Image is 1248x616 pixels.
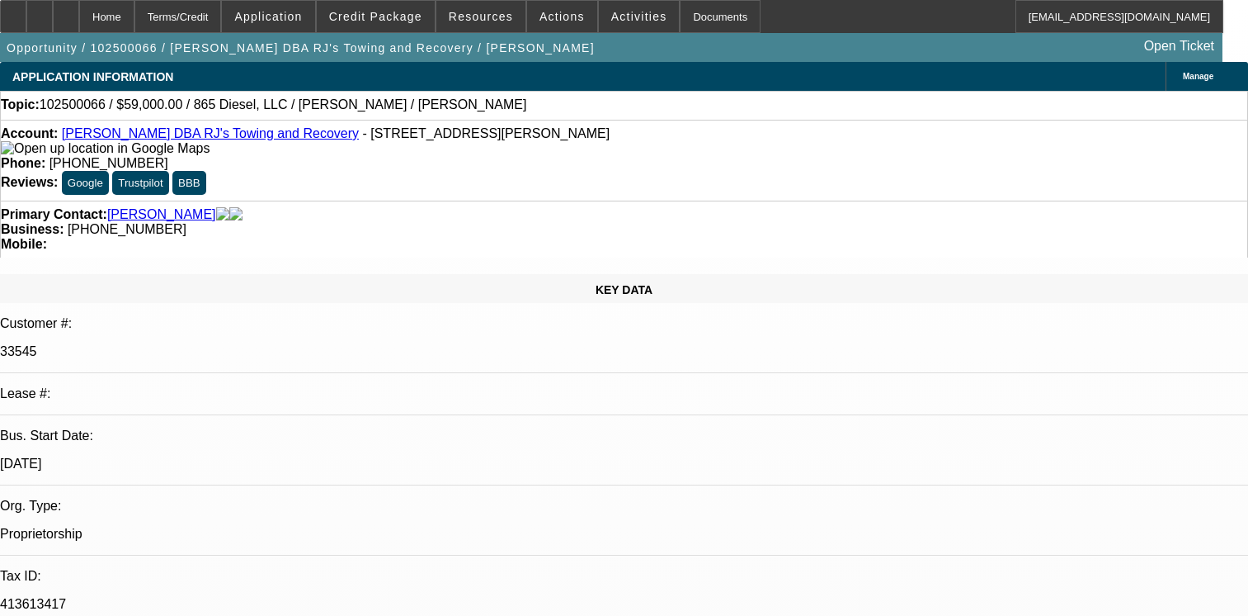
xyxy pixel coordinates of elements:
[40,97,527,112] span: 102500066 / $59,000.00 / 865 Diesel, LLC / [PERSON_NAME] / [PERSON_NAME]
[68,222,186,236] span: [PHONE_NUMBER]
[222,1,314,32] button: Application
[1,126,58,140] strong: Account:
[107,207,216,222] a: [PERSON_NAME]
[611,10,667,23] span: Activities
[539,10,585,23] span: Actions
[599,1,680,32] button: Activities
[1,156,45,170] strong: Phone:
[1,207,107,222] strong: Primary Contact:
[172,171,206,195] button: BBB
[317,1,435,32] button: Credit Package
[7,41,595,54] span: Opportunity / 102500066 / [PERSON_NAME] DBA RJ's Towing and Recovery / [PERSON_NAME]
[449,10,513,23] span: Resources
[234,10,302,23] span: Application
[112,171,168,195] button: Trustpilot
[62,126,359,140] a: [PERSON_NAME] DBA RJ's Towing and Recovery
[436,1,525,32] button: Resources
[49,156,168,170] span: [PHONE_NUMBER]
[596,283,652,296] span: KEY DATA
[1,97,40,112] strong: Topic:
[229,207,243,222] img: linkedin-icon.png
[1183,72,1213,81] span: Manage
[1,141,210,155] a: View Google Maps
[1,175,58,189] strong: Reviews:
[1,141,210,156] img: Open up location in Google Maps
[216,207,229,222] img: facebook-icon.png
[1,237,47,251] strong: Mobile:
[1137,32,1221,60] a: Open Ticket
[1,222,64,236] strong: Business:
[62,171,109,195] button: Google
[362,126,610,140] span: - [STREET_ADDRESS][PERSON_NAME]
[527,1,597,32] button: Actions
[329,10,422,23] span: Credit Package
[12,70,173,83] span: APPLICATION INFORMATION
